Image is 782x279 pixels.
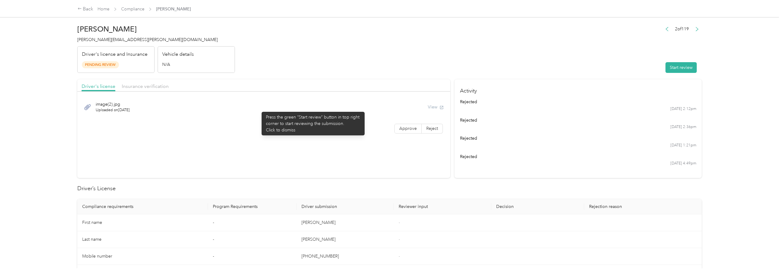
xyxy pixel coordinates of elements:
[426,126,438,131] span: Reject
[460,117,696,123] div: rejected
[82,83,115,89] span: Driver's license
[460,99,696,105] div: rejected
[491,199,584,214] th: Decision
[399,237,400,242] span: -
[82,220,102,225] span: First name
[460,135,696,141] div: rejected
[156,6,191,12] span: [PERSON_NAME]
[78,6,94,13] div: Back
[82,61,119,68] span: Pending Review
[122,83,169,89] span: Insurance verification
[208,214,297,231] td: -
[399,220,400,225] span: -
[297,214,394,231] td: [PERSON_NAME]
[665,62,697,73] button: Start review
[77,214,208,231] td: First name
[77,25,235,33] h2: [PERSON_NAME]
[670,124,696,130] time: [DATE] 2:36pm
[162,51,194,58] p: Vehicle details
[82,237,102,242] span: Last name
[394,199,491,214] th: Reviewer input
[675,26,689,32] span: 2 of 119
[98,6,109,12] a: Home
[460,153,696,160] div: rejected
[297,248,394,265] td: [PHONE_NUMBER]
[297,199,394,214] th: Driver submission
[297,231,394,248] td: [PERSON_NAME]
[399,126,417,131] span: Approve
[77,199,208,214] th: Compliance requirements
[670,143,696,148] time: [DATE] 1:21pm
[670,106,696,112] time: [DATE] 2:12pm
[82,51,148,58] p: Driver's license and Insurance
[454,79,702,99] h4: Activity
[748,245,782,279] iframe: Everlance-gr Chat Button Frame
[399,254,400,259] span: -
[77,248,208,265] td: Mobile number
[584,199,702,214] th: Rejection reason
[77,184,702,193] h2: Driver’s License
[121,6,144,12] a: Compliance
[162,61,170,68] span: N/A
[96,107,130,113] span: Uploaded on [DATE]
[77,231,208,248] td: Last name
[96,101,130,107] span: image(2).jpg
[77,37,218,42] span: [PERSON_NAME][EMAIL_ADDRESS][PERSON_NAME][DOMAIN_NAME]
[670,161,696,166] time: [DATE] 4:49pm
[208,248,297,265] td: -
[82,254,112,259] span: Mobile number
[208,199,297,214] th: Program Requirements
[208,231,297,248] td: -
